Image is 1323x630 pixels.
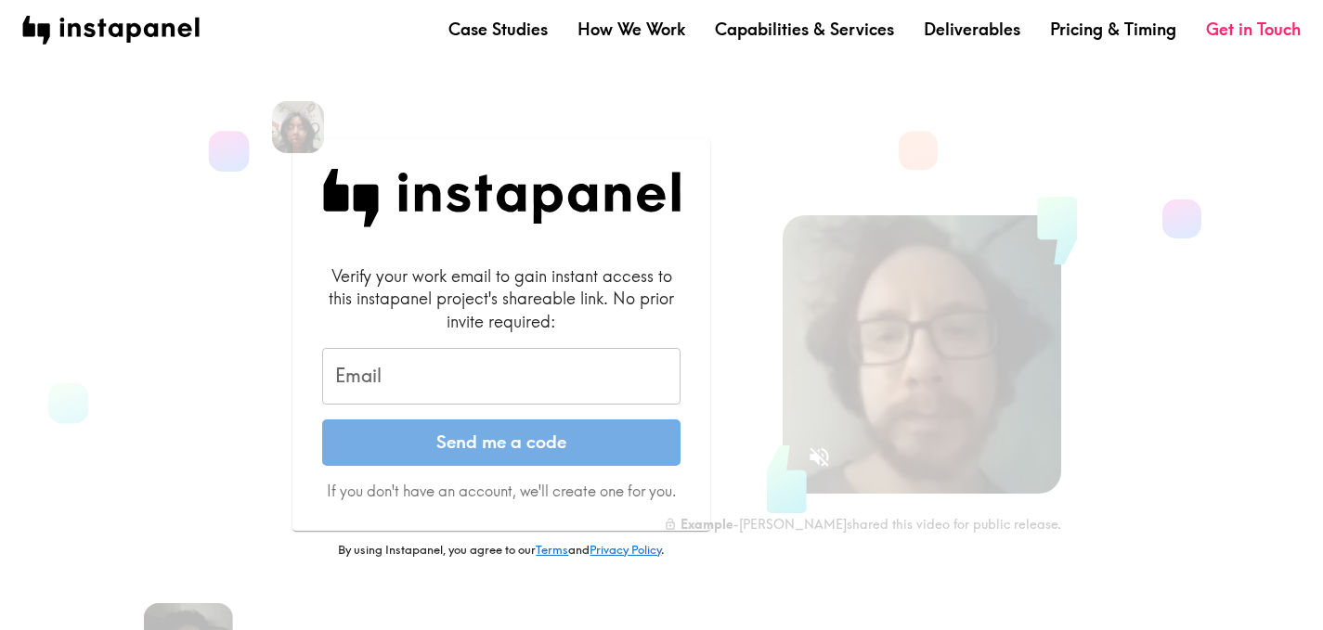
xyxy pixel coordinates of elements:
div: - [PERSON_NAME] shared this video for public release. [664,516,1061,533]
a: How We Work [577,18,685,41]
a: Terms [536,542,568,557]
p: If you don't have an account, we'll create one for you. [322,481,681,501]
a: Privacy Policy [590,542,661,557]
button: Sound is off [799,437,839,477]
button: Send me a code [322,419,681,466]
img: Instapanel [322,169,681,227]
img: instapanel [22,16,200,45]
a: Get in Touch [1206,18,1301,41]
a: Deliverables [924,18,1020,41]
a: Case Studies [448,18,548,41]
div: Verify your work email to gain instant access to this instapanel project's shareable link. No pri... [322,264,681,333]
a: Pricing & Timing [1050,18,1176,41]
p: By using Instapanel, you agree to our and . [292,542,710,559]
a: Capabilities & Services [715,18,894,41]
img: Heena [272,101,324,153]
b: Example [681,516,733,533]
